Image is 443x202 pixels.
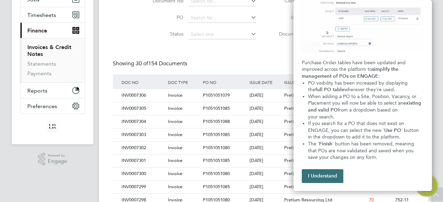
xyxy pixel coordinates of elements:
span: The ' [308,141,319,147]
span: P1051051080 [203,145,230,151]
a: Payments [27,70,52,77]
div: Showing [113,60,189,67]
div: [DATE] [248,142,283,154]
span: Pretium Resourcing Ltd [284,105,332,111]
span: P1051051085 [203,132,230,137]
strong: existing and valid PO [308,100,423,113]
span: Invoice [168,184,182,190]
div: [DATE] [248,102,283,115]
span: If you search for a PO that does not exist on ENGAGE, you can select the new ' [308,121,406,133]
span: P1051051085 [203,157,230,163]
span: ' button has been removed, meaning that POs are now validated and saved when you save your change... [308,141,416,160]
span: Invoice [168,105,182,111]
span: Pretium Resourcing Ltd [284,132,332,137]
span: Pretium Resourcing Ltd [284,157,332,163]
div: [DATE] [248,181,283,193]
span: Preferences [27,103,57,109]
div: INV0007301 [120,154,166,167]
div: INV0007300 [120,167,166,180]
strong: simplify the management of POs on ENGAGE [302,66,400,79]
span: 30 of [136,60,148,67]
div: INV0007304 [120,115,166,128]
div: [DATE] [248,115,283,128]
span: Invoice [168,145,182,151]
span: Invoice [168,92,182,98]
span: wherever they're used. [344,87,395,93]
span: Invoice [168,171,182,176]
div: INV0007305 [120,102,166,115]
span: P1051051085 [203,105,230,111]
span: Invoice [168,118,182,124]
div: [DATE] [248,154,283,167]
img: loyalreliance-logo-retina.png [47,121,58,132]
input: Search for... [188,13,256,23]
span: Pretium Resourcing Ltd [284,171,332,176]
a: Statements [27,60,56,67]
span: Invoice [168,132,182,137]
span: P1051051085 [203,184,230,190]
strong: full PO table [315,87,344,93]
span: 154 Documents [136,60,187,67]
label: Document Type [274,31,314,37]
span: Pretium Resourcing Ltd [284,118,332,124]
div: ISSUE DATE [248,74,283,90]
div: [DATE] [248,89,283,102]
span: Timesheets [27,12,56,18]
span: PO visibility has been increased by displaying the [308,80,409,93]
div: DOC NO [120,74,166,90]
span: Invoice [168,157,182,163]
div: INV0007306 [120,89,166,102]
strong: Use PO [384,127,401,133]
a: Invoices & Credit Notes [27,44,71,57]
div: ISSUED TO [282,74,341,90]
span: P1051051080 [203,171,230,176]
div: PO NO [201,74,247,90]
label: Issue Date [274,14,314,20]
span: from a dropdown based on your search. [308,107,416,120]
input: Select one [188,30,256,39]
div: INV0007303 [120,128,166,141]
span: Pretium Resourcing Ltd [284,92,332,98]
span: ' button in the dropdown to add it to the platform. [308,127,420,140]
span: Pretium Resourcing Ltd [284,145,332,151]
div: INV0007299 [120,181,166,193]
div: DOC TYPE [166,74,201,90]
div: INV0007302 [120,142,166,154]
span: Pretium Resourcing Ltd [284,184,332,190]
div: [DATE] [248,128,283,141]
span: When adding a PO to a Site, Position, Vacancy, or Placement you will now be able to select an [308,94,418,106]
span: Powered by [48,153,67,158]
span: Engage [48,158,67,164]
span: : [378,73,380,79]
div: [DATE] [248,167,283,180]
a: Go to home page [20,121,85,132]
span: P1051051079 [203,92,230,98]
strong: Finish [319,141,332,147]
label: Status [144,31,183,37]
label: PO [144,14,183,20]
span: Reports [27,87,47,94]
span: P1051051088 [203,118,230,124]
span: Purchase Order tables have been updated and improved across the platform to [302,60,407,73]
button: I Understand [302,169,343,183]
span: Finance [27,27,47,34]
